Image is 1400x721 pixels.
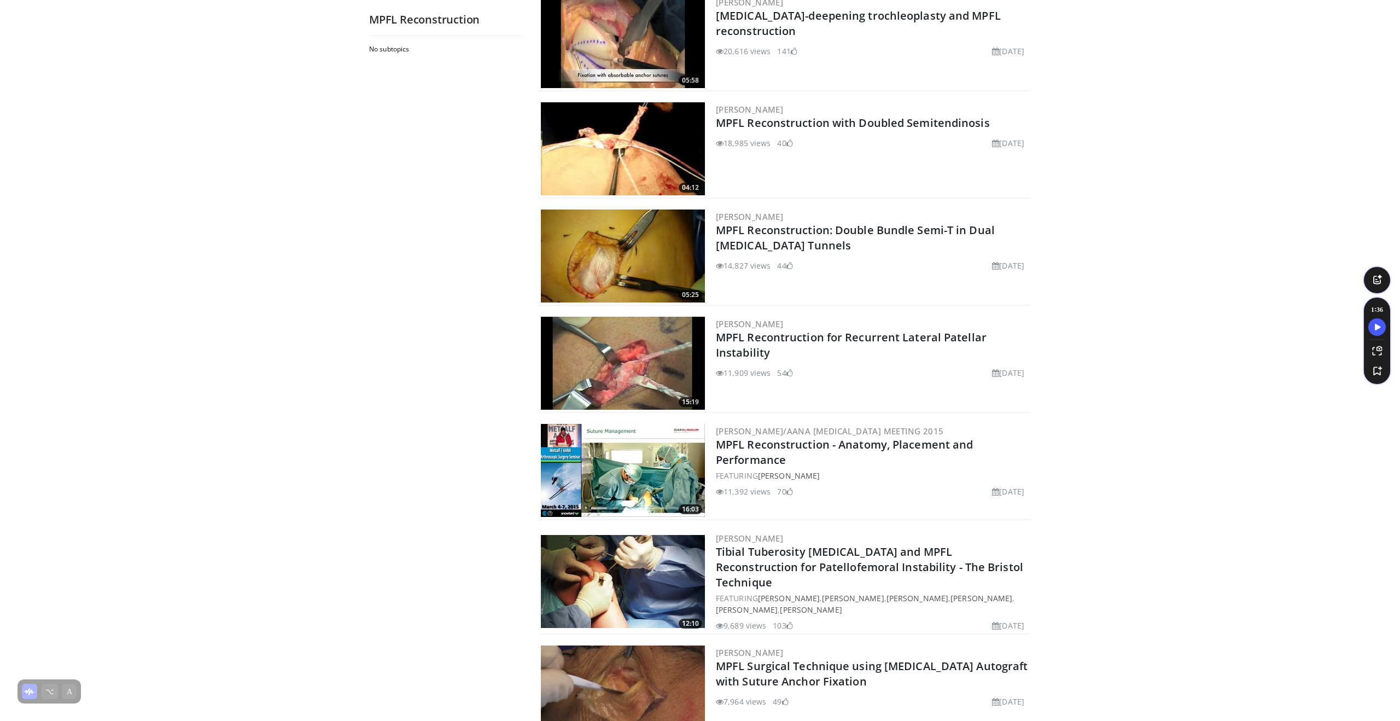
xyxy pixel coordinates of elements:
[780,604,842,615] a: [PERSON_NAME]
[992,137,1024,149] li: [DATE]
[679,397,702,407] span: 15:19
[992,367,1024,379] li: [DATE]
[541,210,705,303] img: edmonds_3.png.300x170_q85_crop-smart_upscale.jpg
[716,659,1028,689] a: MPFL Surgical Technique using [MEDICAL_DATA] Autograft with Suture Anchor Fixation
[716,137,771,149] li: 18,985 views
[541,210,705,303] a: 05:25
[369,45,520,54] h2: No subtopics
[777,260,792,271] li: 44
[716,104,783,115] a: [PERSON_NAME]
[716,330,987,360] a: MPFL Recontruction for Recurrent Lateral Patellar Instability
[716,260,771,271] li: 14,827 views
[369,13,522,27] h2: MPFL Reconstruction
[541,535,705,628] a: 12:10
[716,8,1001,38] a: [MEDICAL_DATA]-deepening trochleoplasty and MPFL reconstruction
[758,470,820,481] a: [PERSON_NAME]
[992,620,1024,631] li: [DATE]
[777,486,792,497] li: 70
[541,424,705,517] img: 8a54a703-336b-4002-96ea-336e2ade4194.300x170_q85_crop-smart_upscale.jpg
[716,533,783,544] a: [PERSON_NAME]
[773,620,792,631] li: 103
[716,318,783,329] a: [PERSON_NAME]
[541,535,705,628] img: cab769df-a0f6-4752-92da-42e92bb4de9a.300x170_q85_crop-smart_upscale.jpg
[716,115,990,130] a: MPFL Reconstruction with Doubled Semitendinosis
[716,211,783,222] a: [PERSON_NAME]
[716,620,766,631] li: 9,689 views
[679,504,702,514] span: 16:03
[992,260,1024,271] li: [DATE]
[716,544,1023,590] a: Tibial Tuberosity [MEDICAL_DATA] and MPFL Reconstruction for Patellofemoral Instability - The Bri...
[679,619,702,629] span: 12:10
[716,45,771,57] li: 20,616 views
[822,593,884,603] a: [PERSON_NAME]
[758,593,820,603] a: [PERSON_NAME]
[992,45,1024,57] li: [DATE]
[541,102,705,195] img: 505043_3.png.300x170_q85_crop-smart_upscale.jpg
[716,437,973,467] a: MPFL Reconstruction - Anatomy, Placement and Performance
[716,647,783,658] a: [PERSON_NAME]
[716,426,943,437] a: [PERSON_NAME]/AANA [MEDICAL_DATA] Meeting 2015
[716,470,1029,481] div: FEATURING
[541,317,705,410] img: 272707_0003_1.png.300x170_q85_crop-smart_upscale.jpg
[679,290,702,300] span: 05:25
[541,424,705,517] a: 16:03
[716,696,766,707] li: 7,964 views
[716,486,771,497] li: 11,392 views
[716,223,995,253] a: MPFL Reconstruction: Double Bundle Semi-T in Dual [MEDICAL_DATA] Tunnels
[777,367,792,379] li: 54
[777,45,797,57] li: 141
[950,593,1012,603] a: [PERSON_NAME]
[992,486,1024,497] li: [DATE]
[716,592,1029,615] div: FEATURING , , , , ,
[679,183,702,193] span: 04:12
[541,317,705,410] a: 15:19
[716,367,771,379] li: 11,909 views
[716,604,778,615] a: [PERSON_NAME]
[886,593,948,603] a: [PERSON_NAME]
[777,137,792,149] li: 40
[541,102,705,195] a: 04:12
[773,696,788,707] li: 49
[992,696,1024,707] li: [DATE]
[679,75,702,85] span: 05:58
